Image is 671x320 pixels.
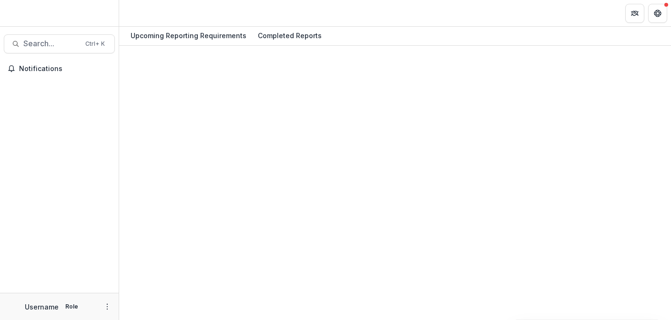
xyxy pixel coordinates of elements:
[4,61,115,76] button: Notifications
[648,4,667,23] button: Get Help
[83,39,107,49] div: Ctrl + K
[102,301,113,312] button: More
[254,29,325,42] div: Completed Reports
[254,27,325,45] a: Completed Reports
[4,34,115,53] button: Search...
[127,29,250,42] div: Upcoming Reporting Requirements
[127,27,250,45] a: Upcoming Reporting Requirements
[625,4,644,23] button: Partners
[19,65,111,73] span: Notifications
[25,302,59,312] p: Username
[23,39,80,48] span: Search...
[62,302,81,311] p: Role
